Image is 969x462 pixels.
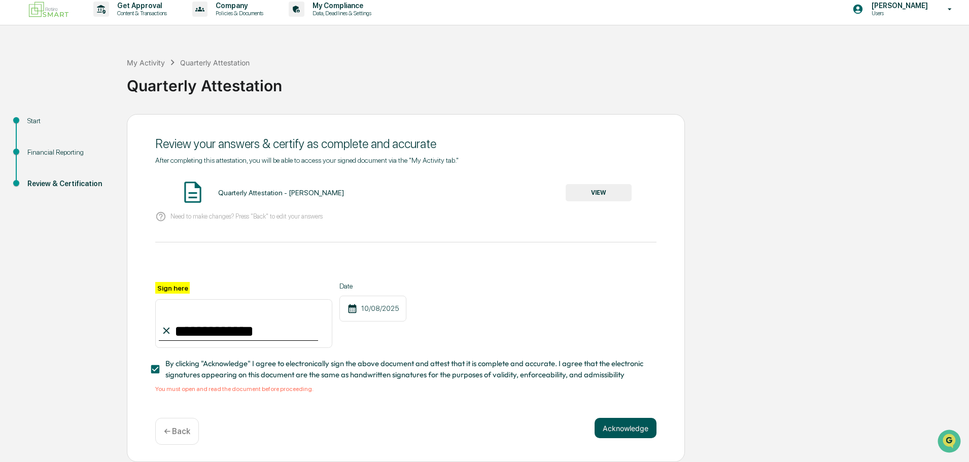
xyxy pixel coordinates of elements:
span: Preclearance [20,128,65,138]
div: Review & Certification [27,179,111,189]
p: How can we help? [10,21,185,38]
p: ← Back [164,427,190,436]
div: Quarterly Attestation [127,68,964,95]
img: Document Icon [180,180,205,205]
button: Start new chat [172,81,185,93]
div: Financial Reporting [27,147,111,158]
a: 🔎Data Lookup [6,143,68,161]
p: Need to make changes? Press "Back" to edit your answers [170,212,323,220]
span: By clicking "Acknowledge" I agree to electronically sign the above document and attest that it is... [165,358,648,381]
p: Data, Deadlines & Settings [304,10,376,17]
p: Company [207,2,268,10]
div: 🖐️ [10,129,18,137]
button: VIEW [566,184,632,201]
span: Pylon [101,172,123,180]
img: 1746055101610-c473b297-6a78-478c-a979-82029cc54cd1 [10,78,28,96]
div: Review your answers & certify as complete and accurate [155,136,656,151]
p: Policies & Documents [207,10,268,17]
p: Get Approval [109,2,172,10]
p: Content & Transactions [109,10,172,17]
iframe: Open customer support [937,429,964,456]
p: Users [863,10,933,17]
div: My Activity [127,58,165,67]
div: We're available if you need us! [34,88,128,96]
label: Sign here [155,282,190,294]
a: 🖐️Preclearance [6,124,70,142]
div: Quarterly Attestation - [PERSON_NAME] [218,189,344,197]
div: 🗄️ [74,129,82,137]
div: You must open and read the document before proceeding. [155,385,656,393]
p: My Compliance [304,2,376,10]
p: [PERSON_NAME] [863,2,933,10]
span: Attestations [84,128,126,138]
div: 10/08/2025 [339,296,406,322]
label: Date [339,282,406,290]
button: Acknowledge [595,418,656,438]
div: Start [27,116,111,126]
div: Start new chat [34,78,166,88]
span: Data Lookup [20,147,64,157]
div: 🔎 [10,148,18,156]
a: 🗄️Attestations [70,124,130,142]
a: Powered byPylon [72,171,123,180]
span: After completing this attestation, you will be able to access your signed document via the "My Ac... [155,156,459,164]
div: Quarterly Attestation [180,58,250,67]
